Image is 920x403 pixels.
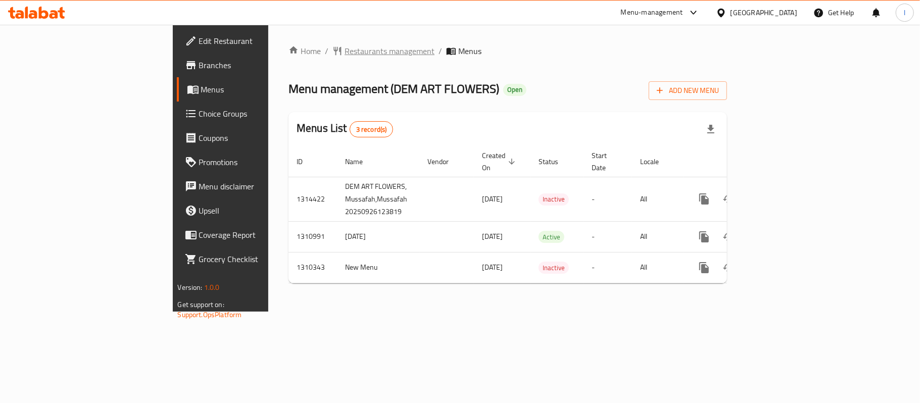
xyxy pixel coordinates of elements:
button: more [692,225,716,249]
button: Add New Menu [649,81,727,100]
td: All [632,221,684,252]
a: Upsell [177,198,326,223]
li: / [325,45,328,57]
span: Choice Groups [199,108,318,120]
div: [GEOGRAPHIC_DATA] [731,7,797,18]
span: Coupons [199,132,318,144]
a: Coupons [177,126,326,150]
span: Active [539,231,564,243]
a: Coverage Report [177,223,326,247]
span: Restaurants management [345,45,434,57]
span: Grocery Checklist [199,253,318,265]
a: Restaurants management [332,45,434,57]
span: Edit Restaurant [199,35,318,47]
span: Open [503,85,526,94]
a: Grocery Checklist [177,247,326,271]
a: Menu disclaimer [177,174,326,198]
nav: breadcrumb [288,45,727,57]
span: Status [539,156,571,168]
span: 1.0.0 [204,281,220,294]
span: Inactive [539,262,569,274]
td: All [632,252,684,283]
td: - [584,177,632,221]
a: Support.OpsPlatform [178,308,242,321]
span: 3 record(s) [350,125,393,134]
span: ID [297,156,316,168]
span: Vendor [427,156,462,168]
span: [DATE] [482,230,503,243]
div: Open [503,84,526,96]
span: [DATE] [482,261,503,274]
div: Export file [699,117,723,141]
span: Promotions [199,156,318,168]
button: Change Status [716,256,741,280]
td: All [632,177,684,221]
span: l [904,7,905,18]
div: Total records count [350,121,394,137]
td: [DATE] [337,221,419,252]
span: Menus [458,45,481,57]
td: - [584,221,632,252]
button: more [692,187,716,211]
span: Coverage Report [199,229,318,241]
span: Add New Menu [657,84,719,97]
li: / [439,45,442,57]
span: Menu management ( DEM ART FLOWERS ) [288,77,499,100]
th: Actions [684,146,797,177]
span: Version: [178,281,203,294]
span: Name [345,156,376,168]
button: Change Status [716,225,741,249]
button: more [692,256,716,280]
td: - [584,252,632,283]
span: Branches [199,59,318,71]
span: Start Date [592,149,620,174]
span: Locale [640,156,672,168]
span: Inactive [539,193,569,205]
a: Choice Groups [177,102,326,126]
span: Upsell [199,205,318,217]
div: Menu-management [621,7,683,19]
td: New Menu [337,252,419,283]
div: Inactive [539,193,569,206]
a: Edit Restaurant [177,29,326,53]
span: [DATE] [482,192,503,206]
span: Created On [482,149,518,174]
span: Get support on: [178,298,224,311]
span: Menus [201,83,318,95]
a: Promotions [177,150,326,174]
span: Menu disclaimer [199,180,318,192]
a: Menus [177,77,326,102]
button: Change Status [716,187,741,211]
td: DEM ART FLOWERS, Mussafah,Mussafah 20250926123819 [337,177,419,221]
table: enhanced table [288,146,797,283]
a: Branches [177,53,326,77]
h2: Menus List [297,121,393,137]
